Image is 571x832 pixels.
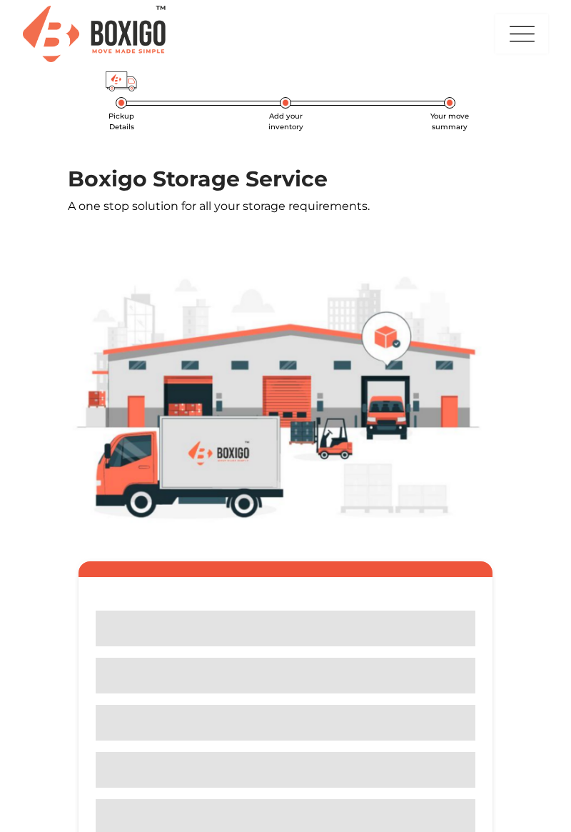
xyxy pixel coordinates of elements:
[68,166,503,192] h1: Boxigo Storage Service
[268,111,303,131] span: Add your inventory
[23,6,166,62] img: Boxigo
[108,111,134,131] span: Pickup Details
[68,198,503,215] p: A one stop solution for all your storage requirements.
[430,111,469,131] span: Your move summary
